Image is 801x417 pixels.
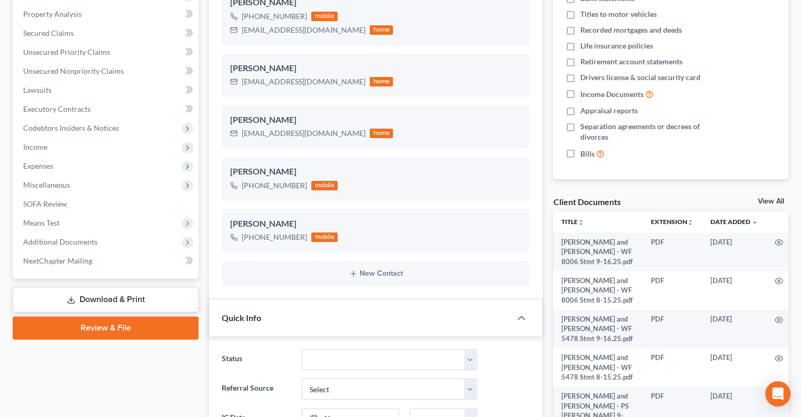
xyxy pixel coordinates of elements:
[23,256,92,265] span: NextChapter Mailing
[242,232,307,243] div: [PHONE_NUMBER]
[15,81,199,100] a: Lawsuits
[242,180,307,191] div: [PHONE_NUMBER]
[651,218,694,226] a: Extensionunfold_more
[553,271,642,309] td: [PERSON_NAME] and [PERSON_NAME] - WF 8006 Stmt 8-15.25.pdf
[642,348,702,386] td: PDF
[580,56,683,67] span: Retirement account statements
[702,309,766,348] td: [DATE]
[580,149,595,159] span: Bills
[23,237,97,246] span: Additional Documents
[23,180,70,189] span: Miscellaneous
[15,5,199,24] a: Property Analysis
[642,271,702,309] td: PDF
[642,232,702,271] td: PDF
[702,271,766,309] td: [DATE]
[242,11,307,22] div: [PHONE_NUMBER]
[242,76,365,87] div: [EMAIL_ADDRESS][DOMAIN_NAME]
[642,309,702,348] td: PDF
[23,218,60,227] span: Means Test
[687,219,694,226] i: unfold_more
[580,121,720,142] span: Separation agreements or decrees of divorces
[765,381,790,406] div: Open Intercom Messenger
[15,24,199,43] a: Secured Claims
[553,232,642,271] td: [PERSON_NAME] and [PERSON_NAME] - WF 8006 Stmt 9-16.25.pdf
[311,232,338,242] div: mobile
[216,379,296,400] label: Referral Source
[23,142,47,151] span: Income
[230,269,521,278] button: New Contact
[230,166,521,178] div: [PERSON_NAME]
[15,62,199,81] a: Unsecured Nonpriority Claims
[751,219,758,226] i: expand_more
[580,89,644,100] span: Income Documents
[553,348,642,386] td: [PERSON_NAME] and [PERSON_NAME] - WF 5478 Stmt 8-15.25.pdf
[13,287,199,312] a: Download & Print
[702,232,766,271] td: [DATE]
[370,129,393,138] div: home
[580,25,682,35] span: Recorded mortgages and deeds
[311,12,338,21] div: mobile
[370,77,393,86] div: home
[242,128,365,139] div: [EMAIL_ADDRESS][DOMAIN_NAME]
[23,123,119,132] span: Codebtors Insiders & Notices
[23,9,82,18] span: Property Analysis
[23,104,91,113] span: Executory Contracts
[553,196,620,207] div: Client Documents
[242,25,365,35] div: [EMAIL_ADDRESS][DOMAIN_NAME]
[580,9,657,20] span: Titles to motor vehicles
[23,28,74,37] span: Secured Claims
[23,161,53,170] span: Expenses
[710,218,758,226] a: Date Added expand_more
[15,251,199,270] a: NextChapter Mailing
[216,349,296,370] label: Status
[578,219,584,226] i: unfold_more
[702,348,766,386] td: [DATE]
[580,105,638,116] span: Appraisal reports
[13,316,199,340] a: Review & File
[561,218,584,226] a: Titleunfold_more
[15,43,199,62] a: Unsecured Priority Claims
[15,100,199,119] a: Executory Contracts
[580,41,653,51] span: Life insurance policies
[23,47,110,56] span: Unsecured Priority Claims
[758,198,784,205] a: View All
[311,181,338,190] div: mobile
[23,66,124,75] span: Unsecured Nonpriority Claims
[370,25,393,35] div: home
[23,85,52,94] span: Lawsuits
[580,72,700,83] span: Drivers license & social security card
[230,62,521,75] div: [PERSON_NAME]
[230,218,521,230] div: [PERSON_NAME]
[230,114,521,127] div: [PERSON_NAME]
[23,199,67,208] span: SOFA Review
[15,195,199,214] a: SOFA Review
[553,309,642,348] td: [PERSON_NAME] and [PERSON_NAME] - WF 5478 Stmt 9-16.25.pdf
[222,313,261,323] span: Quick Info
